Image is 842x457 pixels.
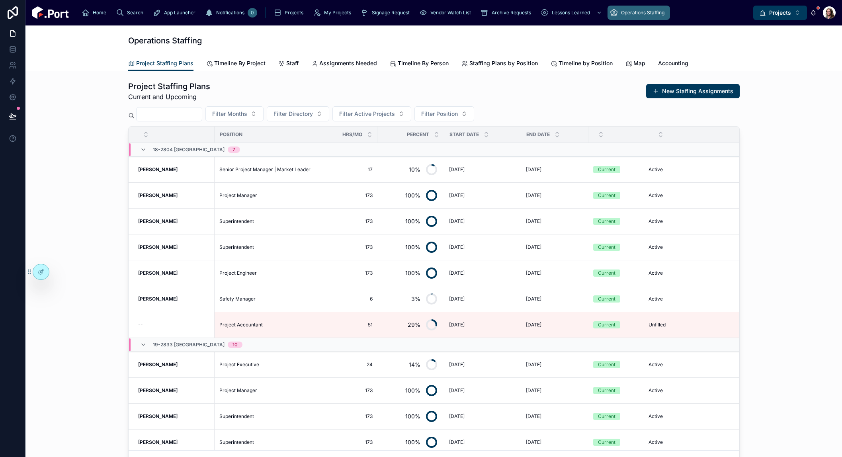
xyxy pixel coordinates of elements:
[449,218,465,225] span: [DATE]
[311,6,357,20] a: My Projects
[219,218,254,225] span: Superintendent
[649,413,663,420] span: Active
[430,10,471,16] span: Vendor Watch List
[449,166,465,173] span: [DATE]
[526,439,541,445] span: [DATE]
[449,322,465,328] span: [DATE]
[113,6,149,20] a: Search
[598,270,615,277] div: Current
[469,59,538,67] span: Staffing Plans by Position
[219,166,311,173] span: Senior Project Manager | Market Leader
[319,59,377,67] span: Assignments Needed
[526,413,541,420] span: [DATE]
[526,387,541,394] span: [DATE]
[358,6,415,20] a: Signage Request
[219,270,257,276] span: Project Engineer
[492,10,531,16] span: Archive Requests
[286,59,299,67] span: Staff
[164,10,195,16] span: App Launcher
[219,322,263,328] span: Project Accountant
[407,131,429,138] span: Percent
[248,8,257,18] div: 0
[219,361,259,368] span: Project Executive
[320,270,373,276] span: 173
[658,59,688,67] span: Accounting
[138,244,178,250] strong: [PERSON_NAME]
[449,270,465,276] span: [DATE]
[646,84,740,98] button: New Staffing Assignments
[128,81,210,92] h1: Project Staffing Plans
[461,56,538,72] a: Staffing Plans by Position
[405,265,420,281] div: 100%
[138,322,143,328] span: --
[153,146,225,153] span: 18-2804 [GEOGRAPHIC_DATA]
[449,296,465,302] span: [DATE]
[271,6,309,20] a: Projects
[274,110,313,118] span: Filter Directory
[559,59,613,67] span: Timeline by Position
[608,6,670,20] a: Operations Staffing
[320,192,373,199] span: 173
[320,413,373,420] span: 173
[449,439,465,445] span: [DATE]
[216,10,244,16] span: Notifications
[526,361,541,368] span: [DATE]
[538,6,606,20] a: Lessons Learned
[598,413,615,420] div: Current
[449,192,465,199] span: [DATE]
[93,10,106,16] span: Home
[649,439,663,445] span: Active
[205,106,264,121] button: Select Button
[267,106,329,121] button: Select Button
[405,434,420,450] div: 100%
[417,6,477,20] a: Vendor Watch List
[320,218,373,225] span: 173
[219,439,254,445] span: Superintendent
[138,413,178,419] strong: [PERSON_NAME]
[633,59,645,67] span: Map
[127,10,143,16] span: Search
[75,4,753,21] div: scrollable content
[598,387,615,394] div: Current
[278,56,299,72] a: Staff
[138,192,178,198] strong: [PERSON_NAME]
[649,387,663,394] span: Active
[405,187,420,203] div: 100%
[138,166,178,172] strong: [PERSON_NAME]
[285,10,303,16] span: Projects
[138,218,178,224] strong: [PERSON_NAME]
[526,131,550,138] span: End Date
[219,244,254,250] span: Superintendent
[598,295,615,303] div: Current
[598,192,615,199] div: Current
[320,361,373,368] span: 24
[449,387,465,394] span: [DATE]
[320,244,373,250] span: 173
[342,131,362,138] span: Hrs/Mo
[649,361,663,368] span: Active
[138,361,178,367] strong: [PERSON_NAME]
[526,322,541,328] span: [DATE]
[649,322,666,328] span: Unfilled
[128,56,193,71] a: Project Staffing Plans
[598,439,615,446] div: Current
[769,9,791,17] span: Projects
[409,357,420,373] div: 14%
[649,244,663,250] span: Active
[526,296,541,302] span: [DATE]
[332,106,411,121] button: Select Button
[598,244,615,251] div: Current
[421,110,458,118] span: Filter Position
[220,131,242,138] span: Position
[320,387,373,394] span: 173
[753,6,807,20] button: Select Button
[449,413,465,420] span: [DATE]
[311,56,377,72] a: Assignments Needed
[219,296,256,302] span: Safety Manager
[449,131,479,138] span: Start Date
[32,6,69,19] img: App logo
[79,6,112,20] a: Home
[136,59,193,67] span: Project Staffing Plans
[150,6,201,20] a: App Launcher
[214,59,266,67] span: Timeline By Project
